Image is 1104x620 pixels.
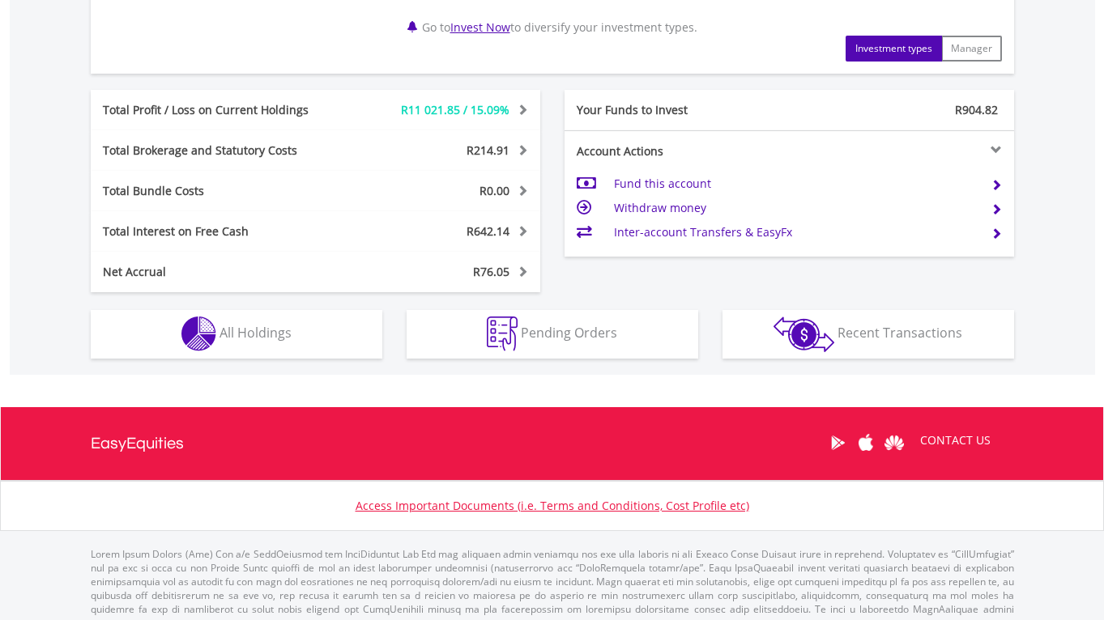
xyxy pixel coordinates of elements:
[521,324,617,342] span: Pending Orders
[220,324,292,342] span: All Holdings
[852,418,880,468] a: Apple
[838,324,962,342] span: Recent Transactions
[473,264,509,279] span: R76.05
[723,310,1014,359] button: Recent Transactions
[450,19,510,35] a: Invest Now
[880,418,909,468] a: Huawei
[824,418,852,468] a: Google Play
[774,316,834,352] img: transactions-zar-wht.png
[467,142,509,158] span: R214.91
[91,183,353,199] div: Total Bundle Costs
[846,36,942,62] button: Investment types
[91,407,184,480] a: EasyEquities
[909,418,1002,463] a: CONTACT US
[356,498,749,513] a: Access Important Documents (i.e. Terms and Conditions, Cost Profile etc)
[565,143,790,159] div: Account Actions
[91,223,353,240] div: Total Interest on Free Cash
[941,36,1002,62] button: Manager
[480,183,509,198] span: R0.00
[614,196,978,220] td: Withdraw money
[565,102,790,118] div: Your Funds to Invest
[614,220,978,244] td: Inter-account Transfers & EasyFx
[955,102,998,117] span: R904.82
[91,310,382,359] button: All Holdings
[401,102,509,117] span: R11 021.85 / 15.09%
[181,316,216,351] img: holdings-wht.png
[91,264,353,280] div: Net Accrual
[91,102,353,118] div: Total Profit / Loss on Current Holdings
[467,223,509,239] span: R642.14
[91,142,353,159] div: Total Brokerage and Statutory Costs
[614,172,978,196] td: Fund this account
[487,316,518,351] img: pending_instructions-wht.png
[407,310,698,359] button: Pending Orders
